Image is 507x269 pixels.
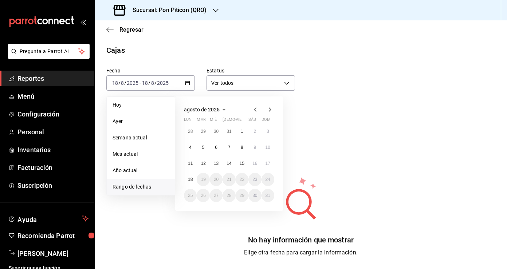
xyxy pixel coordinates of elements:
[227,161,231,166] abbr: 14 de agosto de 2025
[201,177,205,182] abbr: 19 de agosto de 2025
[210,141,223,154] button: 6 de agosto de 2025
[262,173,274,186] button: 24 de agosto de 2025
[113,183,169,191] span: Rango de fechas
[215,145,217,150] abbr: 6 de agosto de 2025
[184,157,197,170] button: 11 de agosto de 2025
[188,161,193,166] abbr: 11 de agosto de 2025
[151,80,154,86] input: --
[228,145,231,150] abbr: 7 de agosto de 2025
[142,80,148,86] input: --
[127,6,207,15] h3: Sucursal: Pon Piticon (QRO)
[223,189,235,202] button: 28 de agosto de 2025
[184,173,197,186] button: 18 de agosto de 2025
[240,161,244,166] abbr: 15 de agosto de 2025
[244,249,358,256] span: Elige otra fecha para cargar la información.
[17,109,89,119] span: Configuración
[248,173,261,186] button: 23 de agosto de 2025
[17,231,89,241] span: Recomienda Parrot
[113,101,169,109] span: Hoy
[17,145,89,155] span: Inventarios
[241,129,243,134] abbr: 1 de agosto de 2025
[17,91,89,101] span: Menú
[240,177,244,182] abbr: 22 de agosto de 2025
[248,125,261,138] button: 2 de agosto de 2025
[248,117,256,125] abbr: sábado
[241,145,243,150] abbr: 8 de agosto de 2025
[201,161,205,166] abbr: 12 de agosto de 2025
[266,177,270,182] abbr: 24 de agosto de 2025
[197,125,209,138] button: 29 de julio de 2025
[17,127,89,137] span: Personal
[252,161,257,166] abbr: 16 de agosto de 2025
[210,125,223,138] button: 30 de julio de 2025
[113,118,169,125] span: Ayer
[236,117,241,125] abbr: viernes
[124,80,126,86] span: /
[214,129,219,134] abbr: 30 de julio de 2025
[223,173,235,186] button: 21 de agosto de 2025
[188,177,193,182] abbr: 18 de agosto de 2025
[214,161,219,166] abbr: 13 de agosto de 2025
[227,193,231,198] abbr: 28 de agosto de 2025
[253,129,256,134] abbr: 2 de agosto de 2025
[223,125,235,138] button: 31 de julio de 2025
[157,80,169,86] input: ----
[17,74,89,83] span: Reportes
[223,117,266,125] abbr: jueves
[236,173,248,186] button: 22 de agosto de 2025
[189,145,192,150] abbr: 4 de agosto de 2025
[223,141,235,154] button: 7 de agosto de 2025
[17,214,79,223] span: Ayuda
[121,80,124,86] input: --
[262,141,274,154] button: 10 de agosto de 2025
[236,125,248,138] button: 1 de agosto de 2025
[201,193,205,198] abbr: 26 de agosto de 2025
[17,249,89,258] span: [PERSON_NAME]
[118,80,121,86] span: /
[240,193,244,198] abbr: 29 de agosto de 2025
[210,189,223,202] button: 27 de agosto de 2025
[214,193,219,198] abbr: 27 de agosto de 2025
[188,129,193,134] abbr: 28 de julio de 2025
[8,44,90,59] button: Pregunta a Parrot AI
[184,125,197,138] button: 28 de julio de 2025
[223,157,235,170] button: 14 de agosto de 2025
[207,68,295,73] label: Estatus
[210,117,217,125] abbr: miércoles
[112,80,118,86] input: --
[266,161,270,166] abbr: 17 de agosto de 2025
[106,45,125,56] div: Cajas
[184,107,220,112] span: agosto de 2025
[184,141,197,154] button: 4 de agosto de 2025
[184,105,228,114] button: agosto de 2025
[252,193,257,198] abbr: 30 de agosto de 2025
[248,189,261,202] button: 30 de agosto de 2025
[267,129,269,134] abbr: 3 de agosto de 2025
[202,145,205,150] abbr: 5 de agosto de 2025
[5,53,90,60] a: Pregunta a Parrot AI
[266,145,270,150] abbr: 10 de agosto de 2025
[184,117,192,125] abbr: lunes
[184,189,197,202] button: 25 de agosto de 2025
[197,173,209,186] button: 19 de agosto de 2025
[227,129,231,134] abbr: 31 de julio de 2025
[188,193,193,198] abbr: 25 de agosto de 2025
[244,234,358,245] div: No hay información que mostrar
[197,117,205,125] abbr: martes
[210,157,223,170] button: 13 de agosto de 2025
[236,157,248,170] button: 15 de agosto de 2025
[262,157,274,170] button: 17 de agosto de 2025
[214,177,219,182] abbr: 20 de agosto de 2025
[197,157,209,170] button: 12 de agosto de 2025
[119,26,144,33] span: Regresar
[262,117,271,125] abbr: domingo
[236,141,248,154] button: 8 de agosto de 2025
[253,145,256,150] abbr: 9 de agosto de 2025
[113,150,169,158] span: Mes actual
[266,193,270,198] abbr: 31 de agosto de 2025
[20,48,78,55] span: Pregunta a Parrot AI
[210,173,223,186] button: 20 de agosto de 2025
[201,129,205,134] abbr: 29 de julio de 2025
[80,19,86,25] button: open_drawer_menu
[113,134,169,142] span: Semana actual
